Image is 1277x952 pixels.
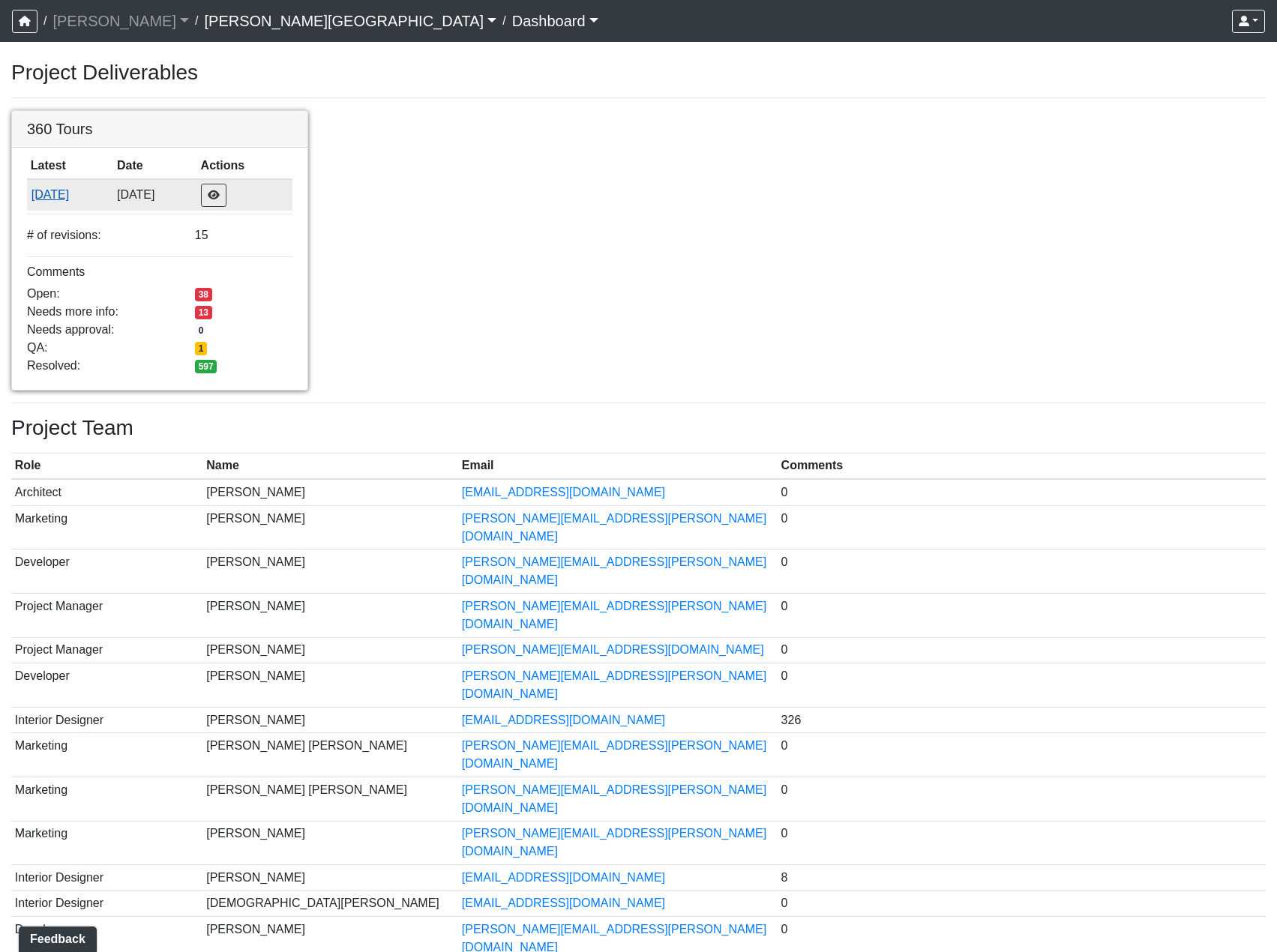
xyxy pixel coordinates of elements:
[778,479,1266,505] td: 0
[462,827,766,858] a: [PERSON_NAME][EMAIL_ADDRESS][PERSON_NAME][DOMAIN_NAME]
[11,549,202,594] td: Developer
[778,505,1266,549] td: 0
[202,479,458,505] td: [PERSON_NAME]
[462,897,665,909] a: [EMAIL_ADDRESS][DOMAIN_NAME]
[778,865,1266,891] td: 8
[11,60,1266,85] h3: Project Deliverables
[52,6,189,36] a: [PERSON_NAME]
[462,783,766,814] a: [PERSON_NAME][EMAIL_ADDRESS][PERSON_NAME][DOMAIN_NAME]
[778,777,1266,821] td: 0
[202,733,458,777] td: [PERSON_NAME] [PERSON_NAME]
[202,549,458,594] td: [PERSON_NAME]
[778,891,1266,917] td: 0
[778,663,1266,708] td: 0
[778,593,1266,637] td: 0
[778,733,1266,777] td: 0
[778,637,1266,663] td: 0
[11,733,202,777] td: Marketing
[202,707,458,733] td: [PERSON_NAME]
[11,505,202,549] td: Marketing
[27,179,113,211] td: r1kk4akKD6ZnZBpbARCM5J
[496,6,511,36] span: /
[11,479,202,505] td: Architect
[458,454,778,480] th: Email
[31,185,110,205] button: [DATE]
[462,486,665,498] a: [EMAIL_ADDRESS][DOMAIN_NAME]
[462,555,766,586] a: [PERSON_NAME][EMAIL_ADDRESS][PERSON_NAME][DOMAIN_NAME]
[202,593,458,637] td: [PERSON_NAME]
[462,714,665,726] a: [EMAIL_ADDRESS][DOMAIN_NAME]
[11,663,202,708] td: Developer
[202,505,458,549] td: [PERSON_NAME]
[11,891,202,917] td: Interior Designer
[11,777,202,821] td: Marketing
[11,821,202,865] td: Marketing
[204,6,496,36] a: [PERSON_NAME][GEOGRAPHIC_DATA]
[11,922,100,952] iframe: Ybug feedback widget
[462,600,766,630] a: [PERSON_NAME][EMAIL_ADDRESS][PERSON_NAME][DOMAIN_NAME]
[37,6,52,36] span: /
[202,891,458,917] td: [DEMOGRAPHIC_DATA][PERSON_NAME]
[778,821,1266,865] td: 0
[11,415,1266,441] h3: Project Team
[11,707,202,733] td: Interior Designer
[11,454,202,480] th: Role
[462,512,766,543] a: [PERSON_NAME][EMAIL_ADDRESS][PERSON_NAME][DOMAIN_NAME]
[512,6,598,36] a: Dashboard
[462,643,764,656] a: [PERSON_NAME][EMAIL_ADDRESS][DOMAIN_NAME]
[202,637,458,663] td: [PERSON_NAME]
[202,821,458,865] td: [PERSON_NAME]
[202,454,458,480] th: Name
[778,549,1266,594] td: 0
[462,669,766,700] a: [PERSON_NAME][EMAIL_ADDRESS][PERSON_NAME][DOMAIN_NAME]
[11,593,202,637] td: Project Manager
[202,663,458,708] td: [PERSON_NAME]
[462,871,665,884] a: [EMAIL_ADDRESS][DOMAIN_NAME]
[11,637,202,663] td: Project Manager
[189,6,204,36] span: /
[462,739,766,770] a: [PERSON_NAME][EMAIL_ADDRESS][PERSON_NAME][DOMAIN_NAME]
[202,777,458,821] td: [PERSON_NAME] [PERSON_NAME]
[11,865,202,891] td: Interior Designer
[778,707,1266,733] td: 326
[202,865,458,891] td: [PERSON_NAME]
[778,454,1266,480] th: Comments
